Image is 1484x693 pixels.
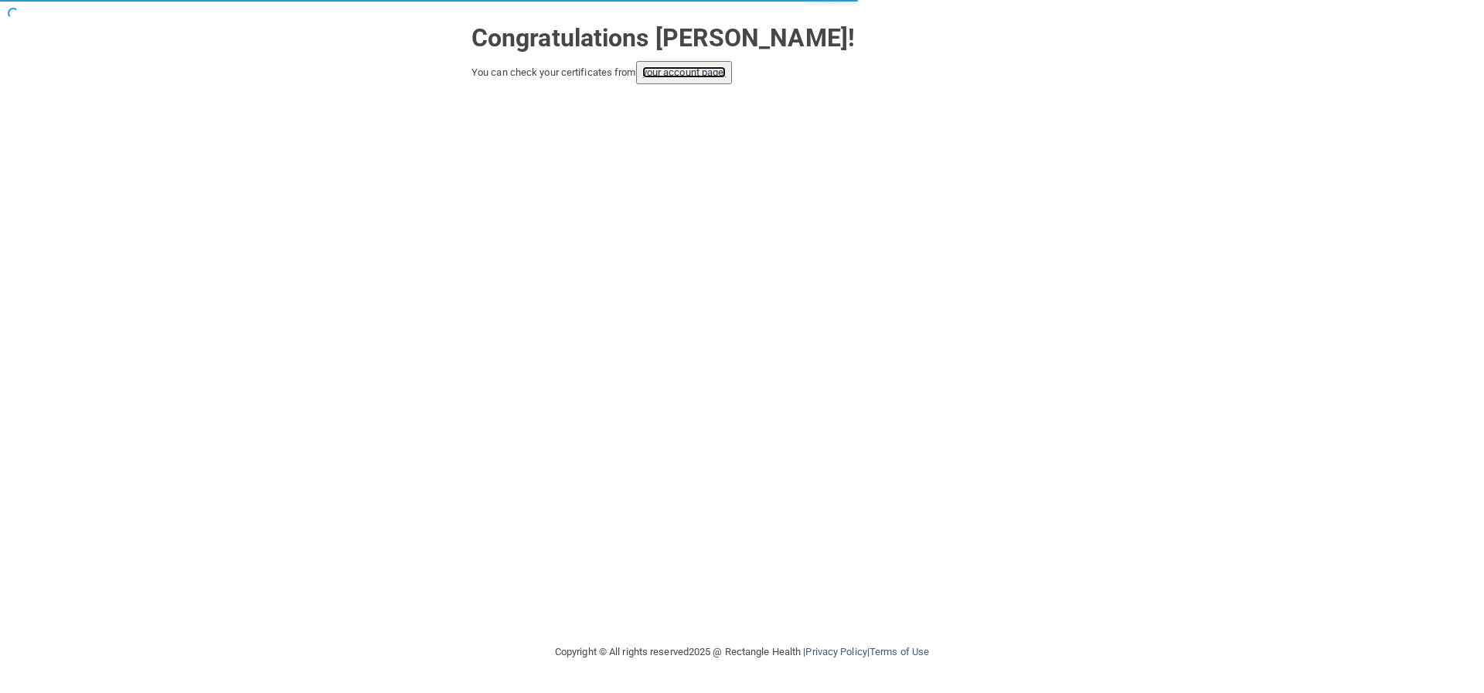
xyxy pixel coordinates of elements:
[642,66,727,78] a: your account page!
[805,646,866,657] a: Privacy Policy
[471,23,855,53] strong: Congratulations [PERSON_NAME]!
[636,61,733,84] button: your account page!
[460,627,1024,677] div: Copyright © All rights reserved 2025 @ Rectangle Health | |
[471,61,1013,84] div: You can check your certificates from
[870,646,929,657] a: Terms of Use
